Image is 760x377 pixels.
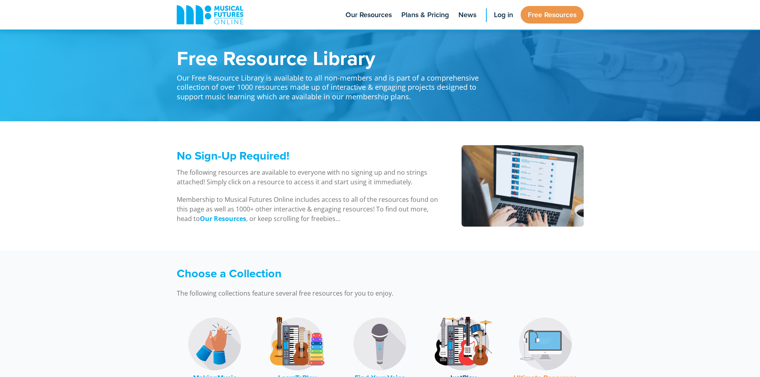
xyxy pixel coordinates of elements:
[177,288,488,298] p: The following collections feature several free resources for you to enjoy.
[177,168,441,187] p: The following resources are available to everyone with no signing up and no strings attached! Sim...
[521,6,584,24] a: Free Resources
[185,314,245,374] img: MakingMusic Logo
[515,314,575,374] img: Music Technology Logo
[401,10,449,20] span: Plans & Pricing
[350,314,410,374] img: Find Your Voice Logo
[177,147,289,164] span: No Sign-Up Required!
[177,68,488,101] p: Our Free Resource Library is available to all non-members and is part of a comprehensive collecti...
[200,214,246,223] a: Our Resources
[433,314,493,374] img: JustPlay Logo
[177,266,488,280] h3: Choose a Collection
[177,48,488,68] h1: Free Resource Library
[345,10,392,20] span: Our Resources
[177,195,441,223] p: Membership to Musical Futures Online includes access to all of the resources found on this page a...
[458,10,476,20] span: News
[267,314,327,374] img: LearnToPlay Logo
[494,10,513,20] span: Log in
